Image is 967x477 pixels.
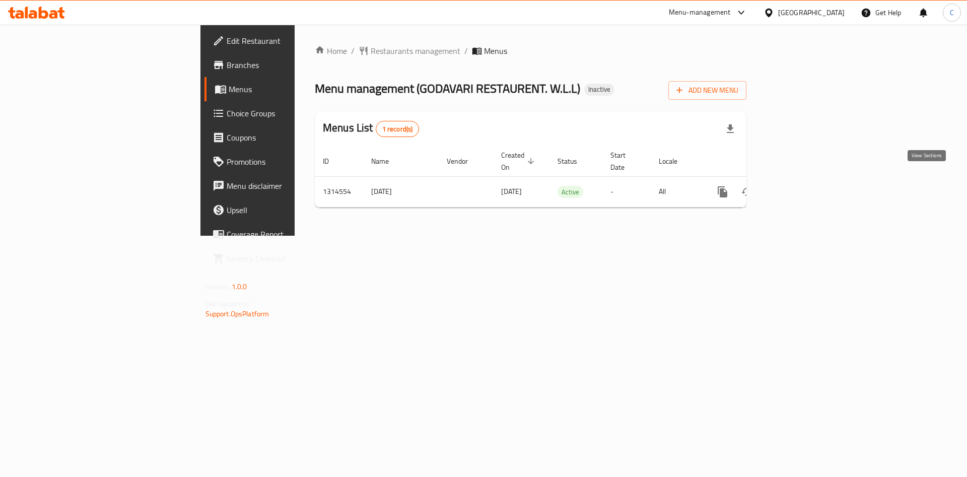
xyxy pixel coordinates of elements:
nav: breadcrumb [315,45,746,57]
span: C [950,7,954,18]
span: [DATE] [501,185,522,198]
button: more [711,180,735,204]
button: Add New Menu [668,81,746,100]
span: Version: [205,280,230,293]
span: Grocery Checklist [227,252,354,264]
a: Grocery Checklist [204,246,362,270]
span: Coupons [227,131,354,144]
span: Branches [227,59,354,71]
a: Coverage Report [204,222,362,246]
a: Upsell [204,198,362,222]
th: Actions [703,146,815,177]
span: Upsell [227,204,354,216]
a: Edit Restaurant [204,29,362,53]
span: Menus [484,45,507,57]
span: 1 record(s) [376,124,419,134]
a: Menus [204,77,362,101]
td: - [602,176,651,207]
span: Menu disclaimer [227,180,354,192]
span: Created On [501,149,537,173]
span: Status [558,155,590,167]
div: Total records count [376,121,420,137]
a: Choice Groups [204,101,362,125]
td: All [651,176,703,207]
div: [GEOGRAPHIC_DATA] [778,7,845,18]
a: Branches [204,53,362,77]
button: Change Status [735,180,759,204]
li: / [464,45,468,57]
span: Vendor [447,155,481,167]
span: Menus [229,83,354,95]
a: Coupons [204,125,362,150]
a: Promotions [204,150,362,174]
span: Locale [659,155,690,167]
span: Add New Menu [676,84,738,97]
a: Support.OpsPlatform [205,307,269,320]
span: Restaurants management [371,45,460,57]
span: Inactive [584,85,614,94]
span: Promotions [227,156,354,168]
div: Menu-management [669,7,731,19]
a: Restaurants management [359,45,460,57]
h2: Menus List [323,120,419,137]
span: Active [558,186,583,198]
span: Start Date [610,149,639,173]
span: 1.0.0 [232,280,247,293]
span: Menu management ( GODAVARI RESTAURENT. W.L.L ) [315,77,580,100]
div: Export file [718,117,742,141]
a: Menu disclaimer [204,174,362,198]
span: Get support on: [205,297,252,310]
span: Coverage Report [227,228,354,240]
span: Name [371,155,402,167]
td: [DATE] [363,176,439,207]
div: Inactive [584,84,614,96]
span: Choice Groups [227,107,354,119]
span: Edit Restaurant [227,35,354,47]
table: enhanced table [315,146,815,208]
span: ID [323,155,342,167]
